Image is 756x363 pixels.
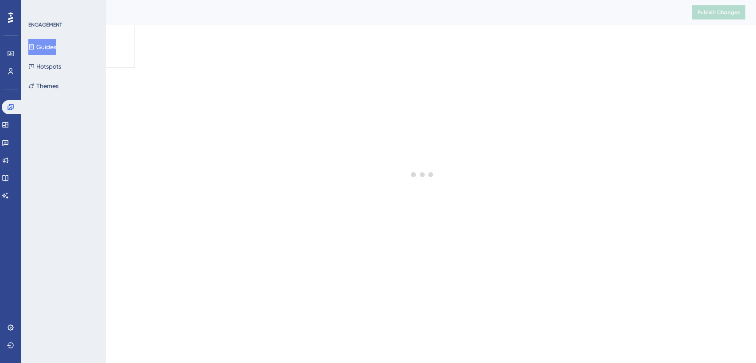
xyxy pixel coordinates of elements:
button: Hotspots [28,58,61,74]
button: Publish Changes [692,5,745,19]
button: Themes [28,78,58,94]
button: Guides [28,39,56,55]
span: Publish Changes [698,9,740,16]
div: ENGAGEMENT [28,21,62,28]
